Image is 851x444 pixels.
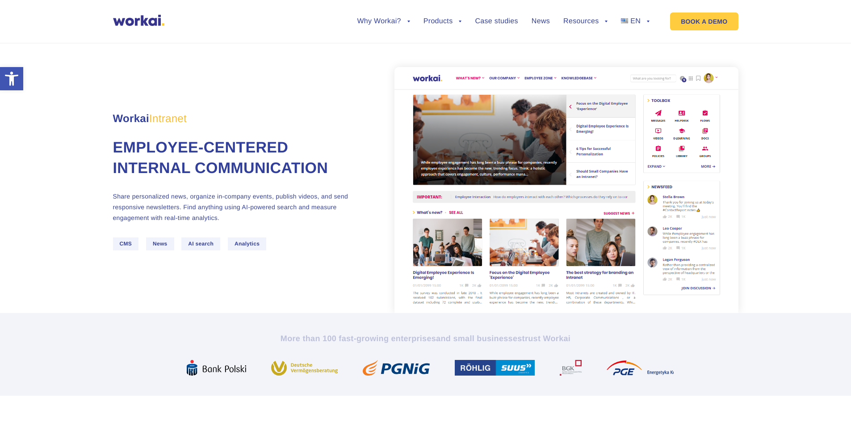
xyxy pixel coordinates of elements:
span: News [146,237,174,250]
span: Analytics [228,237,266,250]
em: Intranet [149,113,187,125]
input: you@company.com [145,11,287,29]
h2: More than 100 fast-growing enterprises trust Workai [178,333,674,344]
span: Workai [113,103,187,124]
a: Products [423,18,462,25]
a: Why Workai? [357,18,410,25]
span: EN [630,17,641,25]
a: BOOK A DEMO [670,13,738,30]
i: and small businesses [436,334,522,343]
h1: Employee-centered internal communication [113,138,359,179]
a: Resources [563,18,608,25]
p: Share personalized news, organize in-company events, publish videos, and send responsive newslett... [113,191,359,223]
a: Privacy Policy [47,76,84,83]
span: AI search [181,237,220,250]
span: CMS [113,237,139,250]
a: News [532,18,550,25]
a: Case studies [475,18,518,25]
